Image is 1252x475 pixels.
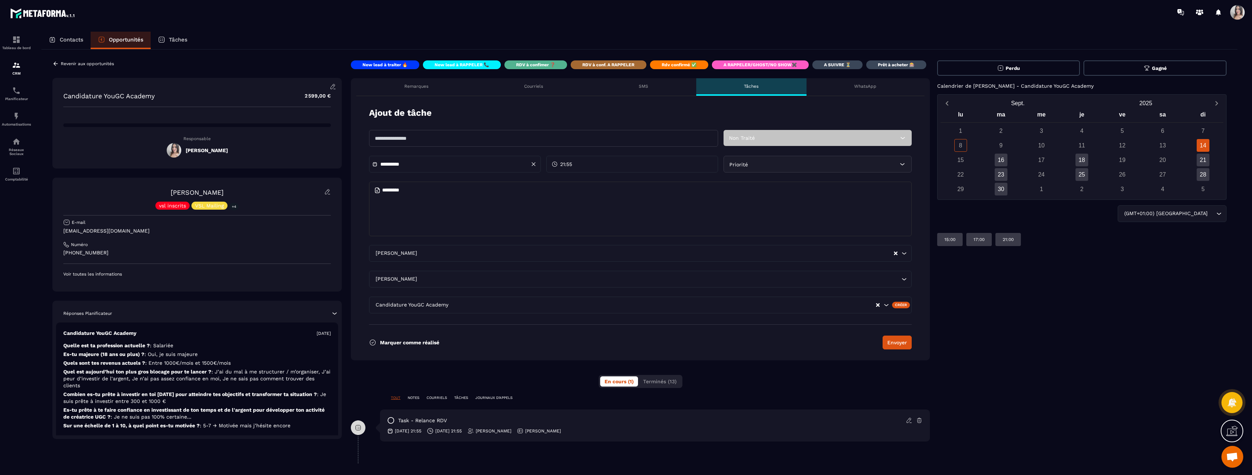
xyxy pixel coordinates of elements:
[12,86,21,95] img: scheduler
[600,376,638,387] button: En cours (1)
[1197,124,1209,137] div: 7
[1197,168,1209,181] div: 28
[374,301,450,309] span: Candidature YouGC Academy
[824,62,851,68] p: A SUIVRE ⏳
[63,360,331,367] p: Quels sont tes revenus actuels ?
[63,342,331,349] p: Quelle est ta profession actuelle ?
[1062,110,1102,122] div: je
[63,369,330,388] span: : J’ai du mal à me structurer / m’organiser, J’ai peur d’investir de l’argent, Je n’ai pas assez ...
[854,83,876,89] p: WhatsApp
[12,137,21,146] img: social-network
[71,242,88,248] p: Numéro
[2,71,31,75] p: CRM
[404,83,428,89] p: Remarques
[1221,446,1243,468] div: Ouvrir le chat
[2,161,31,187] a: accountantaccountantComptabilité
[954,139,967,152] div: 8
[1075,154,1088,166] div: 18
[63,351,331,358] p: Es-tu majeure (18 ans ou plus) ?
[1116,139,1129,152] div: 12
[892,302,910,308] div: Créer
[12,167,21,175] img: accountant
[63,249,331,256] p: [PHONE_NUMBER]
[2,106,31,132] a: automationsautomationsAutomatisations
[1183,110,1223,122] div: di
[229,203,239,210] p: +4
[1083,60,1227,76] button: Gagné
[1116,124,1129,137] div: 5
[380,340,439,345] p: Marquer comme réalisé
[1197,139,1209,152] div: 14
[1035,154,1048,166] div: 17
[72,219,86,225] p: E-mail
[995,183,1007,195] div: 30
[995,124,1007,137] div: 2
[169,36,187,43] p: Tâches
[200,423,290,428] span: : 5-7 → Motivée mais j’hésite encore
[944,237,955,242] p: 15:00
[63,391,331,405] p: Combien es-tu prête à investir en toi [DATE] pour atteindre tes objectifs et transformer ta situa...
[369,271,912,288] div: Search for option
[639,376,681,387] button: Terminés (13)
[582,62,634,68] p: RDV à conf. A RAPPELER
[12,35,21,44] img: formation
[61,61,114,66] p: Revenir aux opportunités
[2,55,31,81] a: formationformationCRM
[560,161,572,168] span: 21:55
[524,83,543,89] p: Courriels
[395,428,421,434] p: [DATE] 21:55
[111,414,191,420] span: : Je ne suis pas 100% certaine...
[1082,97,1210,110] button: Open years overlay
[1116,168,1129,181] div: 26
[1210,98,1223,108] button: Next month
[981,110,1021,122] div: ma
[369,297,912,313] div: Search for option
[729,135,755,141] span: Non Traité
[60,36,83,43] p: Contacts
[427,395,447,400] p: COURRIELS
[63,407,331,420] p: Es-tu prête à te faire confiance en investissant de ton temps et de l'argent pour développer ton ...
[995,168,1007,181] div: 23
[2,148,31,156] p: Réseaux Sociaux
[63,227,331,234] p: [EMAIL_ADDRESS][DOMAIN_NAME]
[475,395,512,400] p: JOURNAUX D'APPELS
[995,139,1007,152] div: 9
[1197,154,1209,166] div: 21
[605,379,634,384] span: En cours (1)
[150,343,173,348] span: : Salariée
[151,32,195,49] a: Tâches
[2,122,31,126] p: Automatisations
[937,60,1080,76] button: Perdu
[954,168,967,181] div: 22
[1156,139,1169,152] div: 13
[954,124,967,137] div: 1
[63,330,136,337] p: Candidature YouGC Academy
[954,183,967,195] div: 29
[995,154,1007,166] div: 16
[2,97,31,101] p: Planificateur
[369,107,432,119] p: Ajout de tâche
[1075,124,1088,137] div: 4
[63,136,331,141] p: Responsable
[369,245,912,262] div: Search for option
[63,422,331,429] p: Sur une échelle de 1 à 10, à quel point es-tu motivée ?
[186,147,228,153] h5: [PERSON_NAME]
[1035,168,1048,181] div: 24
[1035,139,1048,152] div: 10
[516,62,555,68] p: RDV à confimer ❓
[954,154,967,166] div: 15
[195,203,224,208] p: VSL Mailing
[1035,124,1048,137] div: 3
[297,89,331,103] p: 2 599,00 €
[937,83,1094,89] p: Calendrier de [PERSON_NAME] - Candidature YouGC Academy
[374,275,419,283] span: [PERSON_NAME]
[940,110,981,122] div: lu
[2,177,31,181] p: Comptabilité
[398,417,447,424] p: task - Relance RDV
[1142,110,1183,122] div: sa
[419,275,900,283] input: Search for option
[724,62,797,68] p: A RAPPELER/GHOST/NO SHOW✖️
[408,395,419,400] p: NOTES
[894,251,898,256] button: Clear Selected
[63,310,112,316] p: Réponses Planificateur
